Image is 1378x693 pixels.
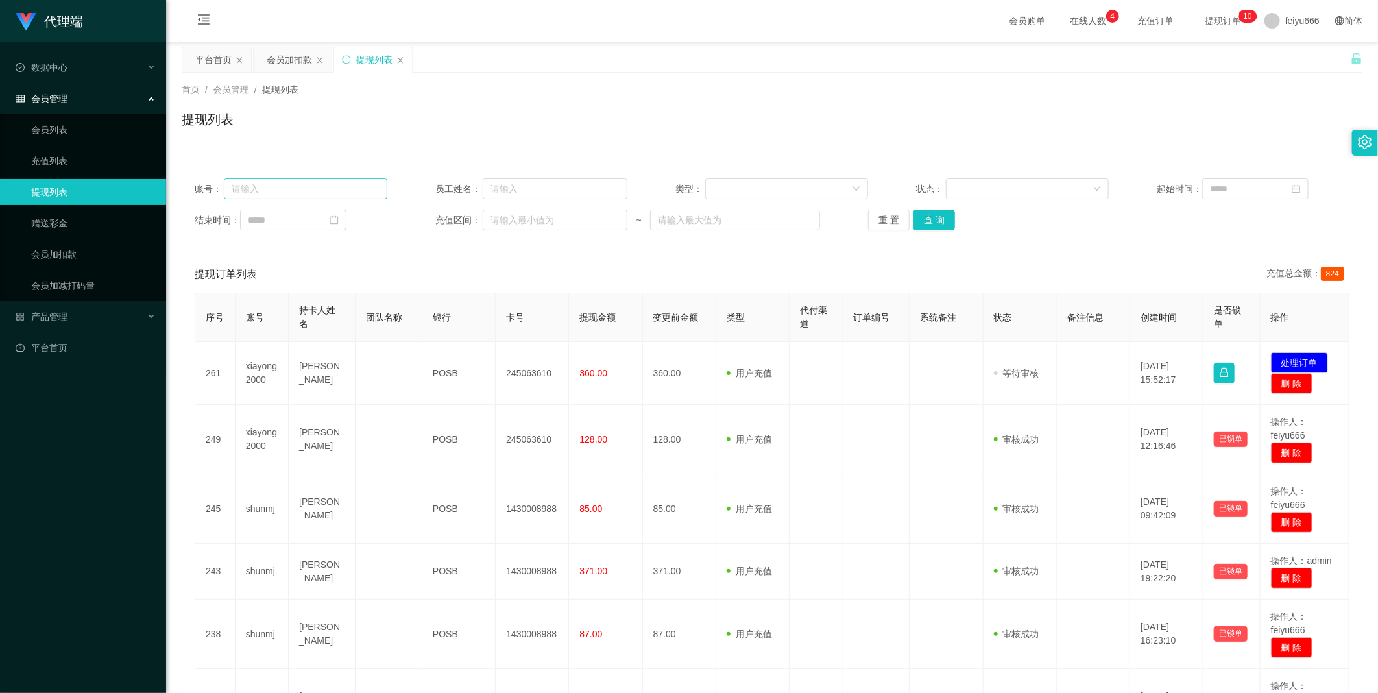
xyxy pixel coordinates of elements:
[356,47,393,72] div: 提现列表
[994,368,1039,378] span: 等待审核
[643,600,716,669] td: 87.00
[676,182,706,196] span: 类型：
[236,342,289,405] td: xiayong2000
[1067,312,1104,322] span: 备注信息
[299,305,335,329] span: 持卡人姓名
[236,474,289,544] td: shunmj
[1271,555,1332,566] span: 操作人：admin
[182,1,226,42] i: 图标: menu-fold
[653,312,699,322] span: 变更前金额
[342,55,351,64] i: 图标: sync
[1111,10,1115,23] p: 4
[1358,135,1372,149] i: 图标: setting
[579,312,616,322] span: 提现金额
[920,312,956,322] span: 系统备注
[1271,568,1312,589] button: 删 除
[31,117,156,143] a: 会员列表
[1271,611,1307,635] span: 操作人：feiyu666
[994,504,1039,514] span: 审核成功
[727,434,772,444] span: 用户充值
[579,566,607,576] span: 371.00
[496,474,569,544] td: 1430008988
[31,179,156,205] a: 提现列表
[205,84,208,95] span: /
[262,84,298,95] span: 提现列表
[16,335,156,361] a: 图标: dashboard平台首页
[422,405,496,474] td: POSB
[727,504,772,514] span: 用户充值
[195,600,236,669] td: 238
[396,56,404,64] i: 图标: close
[195,405,236,474] td: 249
[1130,544,1203,600] td: [DATE] 19:22:20
[422,544,496,600] td: POSB
[182,84,200,95] span: 首页
[506,312,524,322] span: 卡号
[1131,16,1180,25] span: 充值订单
[483,210,627,230] input: 请输入最小值为
[727,629,772,639] span: 用户充值
[643,342,716,405] td: 360.00
[1271,486,1307,510] span: 操作人：feiyu666
[195,47,232,72] div: 平台首页
[1321,267,1344,281] span: 824
[330,215,339,225] i: 图标: calendar
[289,544,356,600] td: [PERSON_NAME]
[852,185,860,194] i: 图标: down
[289,342,356,405] td: [PERSON_NAME]
[1271,637,1312,658] button: 删 除
[1130,405,1203,474] td: [DATE] 12:16:46
[579,629,602,639] span: 87.00
[1214,305,1241,329] span: 是否锁单
[16,312,25,321] i: 图标: appstore-o
[1271,443,1312,463] button: 删 除
[643,544,716,600] td: 371.00
[31,273,156,298] a: 会员加减打码量
[727,312,745,322] span: 类型
[579,504,602,514] span: 85.00
[994,312,1012,322] span: 状态
[16,63,25,72] i: 图标: check-circle-o
[496,405,569,474] td: 245063610
[236,405,289,474] td: xiayong2000
[1063,16,1113,25] span: 在线人数
[195,342,236,405] td: 261
[422,600,496,669] td: POSB
[650,210,820,230] input: 请输入最大值为
[1243,10,1248,23] p: 1
[868,210,910,230] button: 重 置
[236,544,289,600] td: shunmj
[496,342,569,405] td: 245063610
[1214,432,1248,447] button: 已锁单
[224,178,387,199] input: 请输入
[254,84,257,95] span: /
[1198,16,1248,25] span: 提现订单
[16,93,67,104] span: 会员管理
[727,566,772,576] span: 用户充值
[913,210,955,230] button: 查 询
[422,342,496,405] td: POSB
[16,16,83,26] a: 代理端
[1130,342,1203,405] td: [DATE] 15:52:17
[213,84,249,95] span: 会员管理
[994,434,1039,444] span: 审核成功
[1271,373,1312,394] button: 删 除
[316,56,324,64] i: 图标: close
[994,566,1039,576] span: 审核成功
[496,600,569,669] td: 1430008988
[195,544,236,600] td: 243
[433,312,451,322] span: 银行
[435,182,483,196] span: 员工姓名：
[800,305,827,329] span: 代付渠道
[1214,363,1235,383] button: 图标: lock
[916,182,946,196] span: 状态：
[1157,182,1202,196] span: 起始时间：
[195,267,257,282] span: 提现订单列表
[246,312,264,322] span: 账号
[643,405,716,474] td: 128.00
[483,178,627,199] input: 请输入
[1214,564,1248,579] button: 已锁单
[1292,184,1301,193] i: 图标: calendar
[1271,417,1307,441] span: 操作人：feiyu666
[16,311,67,322] span: 产品管理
